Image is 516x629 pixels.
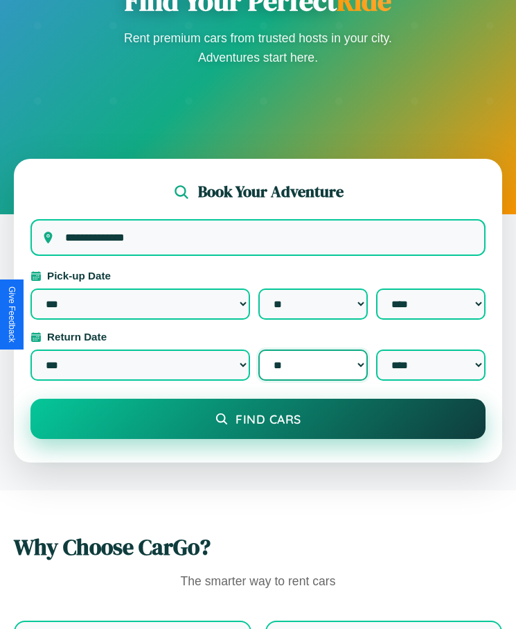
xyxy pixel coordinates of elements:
div: Give Feedback [7,286,17,343]
h2: Why Choose CarGo? [14,532,502,562]
p: Rent premium cars from trusted hosts in your city. Adventures start here. [120,28,397,67]
label: Pick-up Date [30,270,486,282]
label: Return Date [30,331,486,343]
p: The smarter way to rent cars [14,571,502,593]
h2: Book Your Adventure [198,181,344,203]
button: Find Cars [30,399,486,439]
